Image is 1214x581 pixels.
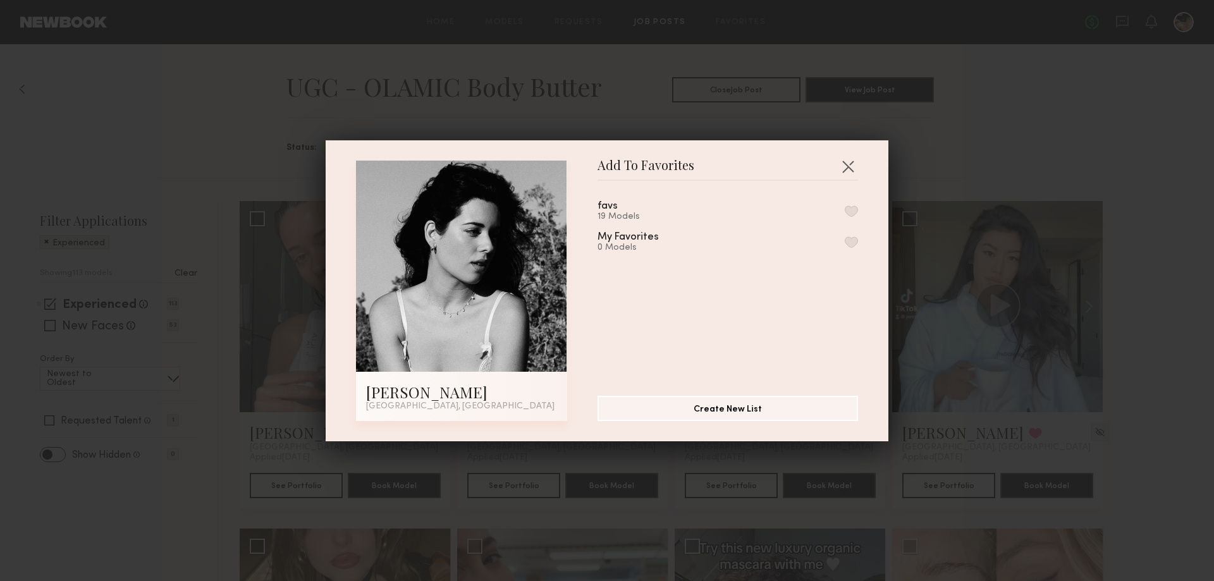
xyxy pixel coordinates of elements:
div: [PERSON_NAME] [366,382,557,402]
button: Create New List [598,396,858,421]
div: 19 Models [598,212,648,222]
div: 0 Models [598,243,689,253]
span: Add To Favorites [598,161,694,180]
button: Close [838,156,858,176]
div: favs [598,201,618,212]
div: [GEOGRAPHIC_DATA], [GEOGRAPHIC_DATA] [366,402,557,411]
div: My Favorites [598,232,659,243]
